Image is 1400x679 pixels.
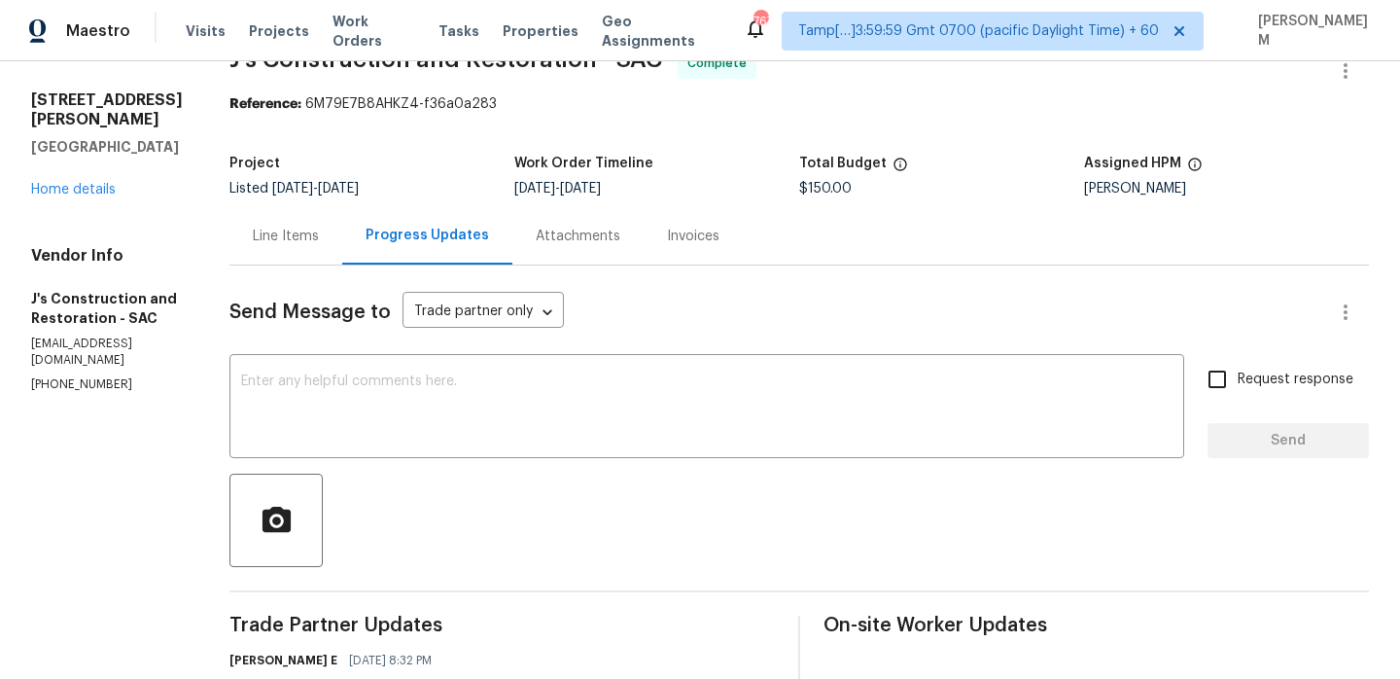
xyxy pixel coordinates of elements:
h2: [STREET_ADDRESS][PERSON_NAME] [31,90,183,129]
span: The total cost of line items that have been proposed by Opendoor. This sum includes line items th... [892,157,908,182]
span: [DATE] [514,182,555,196]
span: Projects [249,21,309,41]
span: Complete [687,54,754,73]
span: $150.00 [799,182,852,196]
span: The hpm assigned to this work order. [1187,157,1203,182]
span: Geo Assignments [602,12,720,51]
span: Tasks [438,24,479,38]
span: Trade Partner Updates [229,616,775,635]
a: Home details [31,183,116,197]
span: - [272,182,359,196]
span: Properties [503,21,578,41]
h5: Total Budget [799,157,887,170]
div: Progress Updates [366,226,489,245]
div: Invoices [667,227,719,246]
span: [DATE] [560,182,601,196]
p: [PHONE_NUMBER] [31,376,183,393]
span: - [514,182,601,196]
span: Maestro [66,21,130,41]
span: [DATE] 8:32 PM [349,651,432,670]
span: Request response [1238,370,1353,390]
span: [DATE] [318,182,359,196]
h5: J's Construction and Restoration - SAC [31,289,183,328]
span: [PERSON_NAME] M [1250,12,1371,51]
span: Listed [229,182,359,196]
span: Visits [186,21,226,41]
span: J's Construction and Restoration - SAC [229,48,662,71]
b: Reference: [229,97,301,111]
span: Send Message to [229,303,391,322]
p: [EMAIL_ADDRESS][DOMAIN_NAME] [31,336,183,369]
div: Trade partner only [402,297,564,329]
h4: Vendor Info [31,246,183,266]
div: Attachments [536,227,620,246]
span: Work Orders [332,12,415,51]
div: [PERSON_NAME] [1084,182,1369,196]
h5: Project [229,157,280,170]
span: [DATE] [272,182,313,196]
h5: Assigned HPM [1084,157,1181,170]
h6: [PERSON_NAME] E [229,651,337,670]
h5: Work Order Timeline [514,157,653,170]
h5: [GEOGRAPHIC_DATA] [31,137,183,157]
div: 767 [753,12,767,31]
span: Tamp[…]3:59:59 Gmt 0700 (pacific Daylight Time) + 60 [798,21,1159,41]
div: 6M79E7B8AHKZ4-f36a0a283 [229,94,1369,114]
span: On-site Worker Updates [823,616,1369,635]
div: Line Items [253,227,319,246]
